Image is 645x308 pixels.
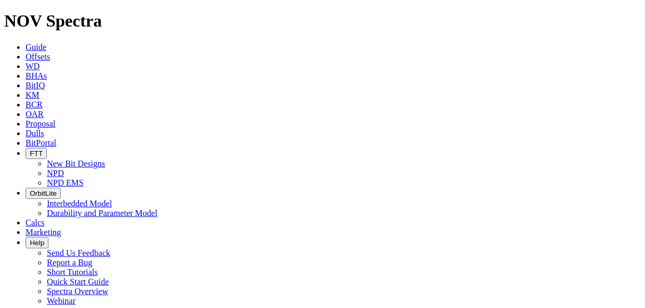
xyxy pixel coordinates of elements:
[47,199,112,208] a: Interbedded Model
[47,248,110,257] a: Send Us Feedback
[26,218,45,227] a: Calcs
[26,52,50,61] a: Offsets
[30,239,44,247] span: Help
[26,110,44,119] a: OAR
[26,119,55,128] a: Proposal
[47,169,64,178] a: NPD
[47,277,109,286] a: Quick Start Guide
[26,129,44,138] a: Dulls
[47,287,108,296] a: Spectra Overview
[47,159,105,168] a: New Bit Designs
[30,189,56,197] span: OrbitLite
[26,81,45,90] a: BitIQ
[47,178,84,187] a: NPD EMS
[26,43,46,52] a: Guide
[47,296,76,305] a: Webinar
[26,100,43,109] a: BCR
[4,11,641,31] h1: NOV Spectra
[26,90,39,99] a: KM
[30,149,43,157] span: FTT
[26,62,40,71] a: WD
[47,268,98,277] a: Short Tutorials
[26,71,47,80] a: BHAs
[26,188,61,199] button: OrbitLite
[47,258,92,267] a: Report a Bug
[26,138,56,147] a: BitPortal
[26,237,48,248] button: Help
[26,148,47,159] button: FTT
[26,228,61,237] a: Marketing
[47,209,158,218] a: Durability and Parameter Model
